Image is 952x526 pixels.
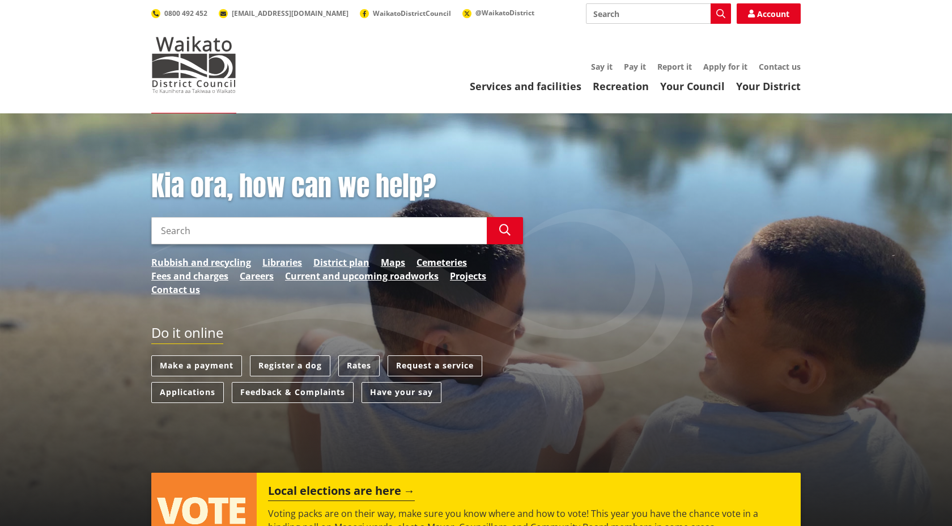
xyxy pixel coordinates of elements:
[360,9,451,18] a: WaikatoDistrictCouncil
[151,36,236,93] img: Waikato District Council - Te Kaunihera aa Takiwaa o Waikato
[268,484,415,501] h2: Local elections are here
[381,256,405,269] a: Maps
[250,355,330,376] a: Register a dog
[151,269,228,283] a: Fees and charges
[151,217,487,244] input: Search input
[151,355,242,376] a: Make a payment
[240,269,274,283] a: Careers
[759,61,801,72] a: Contact us
[660,79,725,93] a: Your Council
[657,61,692,72] a: Report it
[373,9,451,18] span: WaikatoDistrictCouncil
[593,79,649,93] a: Recreation
[313,256,369,269] a: District plan
[151,256,251,269] a: Rubbish and recycling
[462,8,534,18] a: @WaikatoDistrict
[450,269,486,283] a: Projects
[232,9,348,18] span: [EMAIL_ADDRESS][DOMAIN_NAME]
[285,269,439,283] a: Current and upcoming roadworks
[362,382,441,403] a: Have your say
[151,170,523,203] h1: Kia ora, how can we help?
[151,283,200,296] a: Contact us
[151,382,224,403] a: Applications
[416,256,467,269] a: Cemeteries
[475,8,534,18] span: @WaikatoDistrict
[338,355,380,376] a: Rates
[151,9,207,18] a: 0800 492 452
[703,61,747,72] a: Apply for it
[232,382,354,403] a: Feedback & Complaints
[151,325,223,345] h2: Do it online
[737,3,801,24] a: Account
[736,79,801,93] a: Your District
[164,9,207,18] span: 0800 492 452
[624,61,646,72] a: Pay it
[262,256,302,269] a: Libraries
[219,9,348,18] a: [EMAIL_ADDRESS][DOMAIN_NAME]
[586,3,731,24] input: Search input
[591,61,613,72] a: Say it
[388,355,482,376] a: Request a service
[470,79,581,93] a: Services and facilities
